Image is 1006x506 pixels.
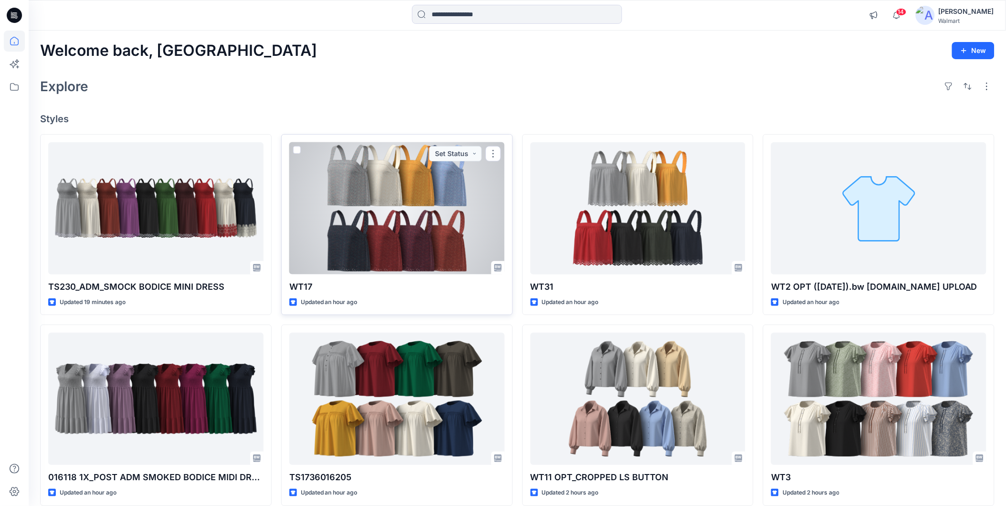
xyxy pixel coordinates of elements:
a: TS1736016205 [289,333,505,465]
p: TS230_ADM_SMOCK BODICE MINI DRESS [48,280,264,294]
p: WT31 [530,280,746,294]
a: WT2 OPT (01-08-2025).bw REVISED.bw UPLOAD [771,142,986,274]
a: WT17 [289,142,505,274]
h2: Welcome back, [GEOGRAPHIC_DATA] [40,42,317,60]
p: Updated 2 hours ago [783,488,839,498]
p: 016118 1X_POST ADM SMOKED BODICE MIDI DRESS [48,471,264,484]
p: Updated an hour ago [542,297,599,307]
p: Updated 2 hours ago [542,488,599,498]
p: WT17 [289,280,505,294]
p: TS1736016205 [289,471,505,484]
p: WT2 OPT ([DATE]).bw [DOMAIN_NAME] UPLOAD [771,280,986,294]
p: Updated 19 minutes ago [60,297,126,307]
p: WT11 OPT_CROPPED LS BUTTON [530,471,746,484]
a: WT3 [771,333,986,465]
p: Updated an hour ago [301,488,358,498]
a: TS230_ADM_SMOCK BODICE MINI DRESS [48,142,264,274]
p: WT3 [771,471,986,484]
div: [PERSON_NAME] [939,6,994,17]
a: WT11 OPT_CROPPED LS BUTTON [530,333,746,465]
button: New [952,42,995,59]
h4: Styles [40,113,995,125]
div: Walmart [939,17,994,24]
h2: Explore [40,79,88,94]
a: WT31 [530,142,746,274]
a: 016118 1X_POST ADM SMOKED BODICE MIDI DRESS [48,333,264,465]
p: Updated an hour ago [783,297,839,307]
span: 14 [896,8,907,16]
p: Updated an hour ago [301,297,358,307]
p: Updated an hour ago [60,488,116,498]
img: avatar [916,6,935,25]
